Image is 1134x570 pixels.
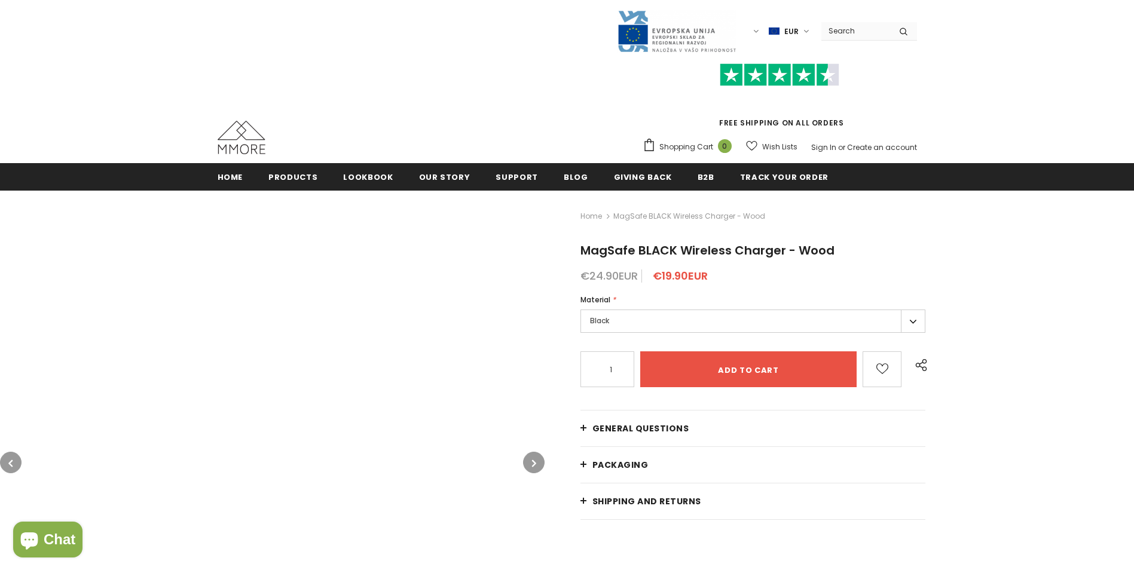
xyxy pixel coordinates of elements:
[592,495,701,507] span: Shipping and returns
[496,171,538,183] span: support
[580,295,610,305] span: Material
[613,209,765,223] span: MagSafe BLACK Wireless Charger - Wood
[218,163,243,190] a: Home
[343,171,393,183] span: Lookbook
[614,163,672,190] a: Giving back
[740,171,829,183] span: Track your order
[698,163,714,190] a: B2B
[564,171,588,183] span: Blog
[592,459,649,471] span: PACKAGING
[698,171,714,183] span: B2B
[580,410,926,446] a: General Questions
[580,483,926,519] a: Shipping and returns
[838,142,845,152] span: or
[740,163,829,190] a: Track your order
[580,242,835,259] span: MagSafe BLACK Wireless Charger - Wood
[218,171,243,183] span: Home
[218,121,265,154] img: MMORE Cases
[10,522,86,560] inbox-online-store-chat: Shopify online store chat
[746,136,797,157] a: Wish Lists
[762,141,797,153] span: Wish Lists
[617,10,736,53] img: Javni Razpis
[580,447,926,483] a: PACKAGING
[720,63,839,87] img: Trust Pilot Stars
[643,138,738,156] a: Shopping Cart 0
[580,309,926,333] label: Black
[643,86,917,117] iframe: Customer reviews powered by Trustpilot
[564,163,588,190] a: Blog
[419,163,470,190] a: Our Story
[614,171,672,183] span: Giving back
[343,163,393,190] a: Lookbook
[718,139,732,153] span: 0
[268,163,317,190] a: Products
[580,209,602,223] a: Home
[580,268,638,283] span: €24.90EUR
[592,422,689,434] span: General Questions
[653,268,708,283] span: €19.90EUR
[821,22,890,39] input: Search Site
[268,171,317,183] span: Products
[617,26,736,36] a: Javni Razpis
[640,351,857,387] input: Add to cart
[659,141,713,153] span: Shopping Cart
[643,69,917,128] span: FREE SHIPPING ON ALL ORDERS
[496,163,538,190] a: support
[811,142,836,152] a: Sign In
[784,26,799,38] span: EUR
[419,171,470,183] span: Our Story
[847,142,917,152] a: Create an account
